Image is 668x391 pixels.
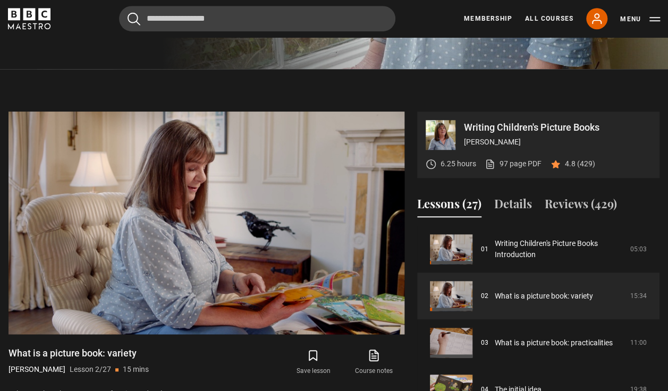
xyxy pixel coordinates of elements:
input: Search [119,6,395,31]
p: Lesson 2/27 [70,364,111,375]
p: 15 mins [123,364,149,375]
p: 6.25 hours [441,158,476,169]
a: Course notes [344,347,404,378]
a: Writing Children's Picture Books Introduction [495,238,624,260]
a: All Courses [525,14,573,23]
h1: What is a picture book: variety [9,347,149,360]
button: Save lesson [283,347,343,378]
button: Lessons (27) [417,195,481,217]
a: What is a picture book: variety [495,291,593,302]
svg: BBC Maestro [8,8,50,29]
p: [PERSON_NAME] [9,364,65,375]
a: What is a picture book: practicalities [495,337,613,348]
button: Reviews (429) [545,195,617,217]
button: Submit the search query [128,12,140,25]
p: 4.8 (429) [565,158,595,169]
button: Details [494,195,532,217]
button: Toggle navigation [620,14,660,24]
p: Writing Children's Picture Books [464,123,651,132]
a: Membership [464,14,512,23]
p: [PERSON_NAME] [464,137,651,148]
a: 97 page PDF [485,158,542,169]
video-js: Video Player [9,112,404,334]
